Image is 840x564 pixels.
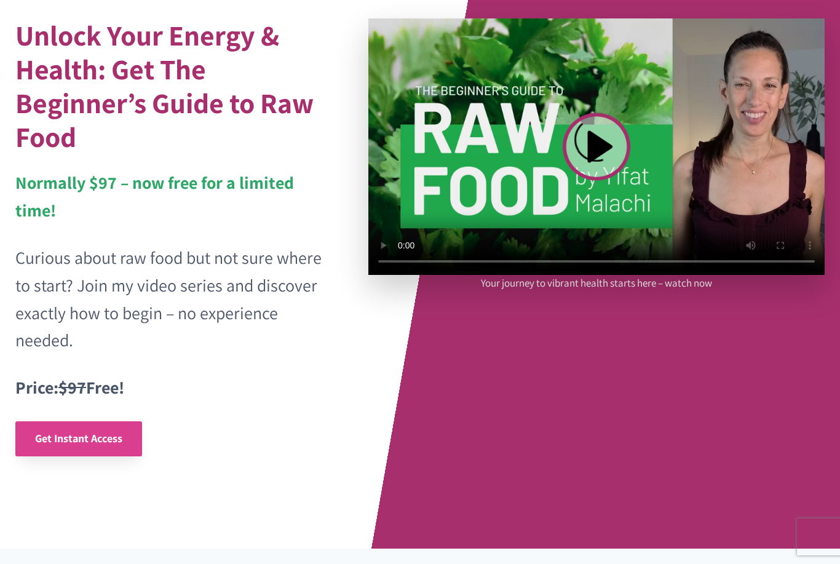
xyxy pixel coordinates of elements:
span: Get Instant Access [35,431,122,445]
p: Your journey to vibrant health starts here – watch now [481,275,712,292]
strong: Normally $97 – now free for a limited time! [15,171,294,221]
p: Curious about raw food but not sure where to start? Join my video series and discover exactly how... [15,244,329,354]
s: $97 [58,376,86,399]
strong: Price: Free! [15,376,124,399]
a: Get Instant Access [15,421,142,456]
h1: Unlock Your Energy & Health: Get The Beginner’s Guide to Raw Food [15,18,329,154]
